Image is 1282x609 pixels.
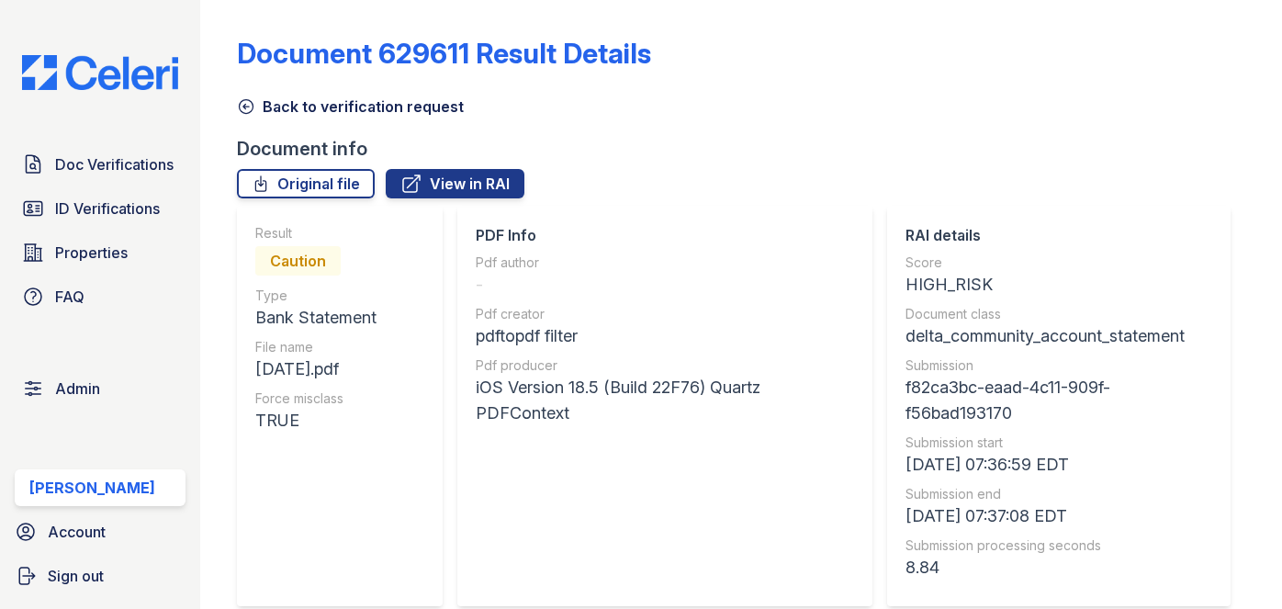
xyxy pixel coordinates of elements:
[15,190,186,227] a: ID Verifications
[255,246,341,276] div: Caution
[237,136,1245,162] div: Document info
[255,408,377,434] div: TRUE
[255,356,377,382] div: [DATE].pdf
[476,375,853,426] div: iOS Version 18.5 (Build 22F76) Quartz PDFContext
[55,378,100,400] span: Admin
[55,242,128,264] span: Properties
[905,323,1212,349] div: delta_community_account_statement
[237,37,651,70] a: Document 629611 Result Details
[7,55,193,90] img: CE_Logo_Blue-a8612792a0a2168367f1c8372b55b34899dd931a85d93a1a3d3e32e68fde9ad4.png
[255,389,377,408] div: Force misclass
[905,452,1212,478] div: [DATE] 07:36:59 EDT
[237,96,464,118] a: Back to verification request
[255,287,377,305] div: Type
[48,565,104,587] span: Sign out
[905,254,1212,272] div: Score
[905,434,1212,452] div: Submission start
[905,375,1212,426] div: f82ca3bc-eaad-4c11-909f-f56bad193170
[15,146,186,183] a: Doc Verifications
[15,370,186,407] a: Admin
[55,286,84,308] span: FAQ
[15,234,186,271] a: Properties
[48,521,106,543] span: Account
[476,272,853,298] div: -
[476,356,853,375] div: Pdf producer
[7,558,193,594] a: Sign out
[255,305,377,331] div: Bank Statement
[905,356,1212,375] div: Submission
[476,224,853,246] div: PDF Info
[905,272,1212,298] div: HIGH_RISK
[905,555,1212,581] div: 8.84
[255,224,377,242] div: Result
[7,513,193,550] a: Account
[255,338,377,356] div: File name
[386,169,524,198] a: View in RAI
[905,305,1212,323] div: Document class
[29,477,155,499] div: [PERSON_NAME]
[15,278,186,315] a: FAQ
[476,305,853,323] div: Pdf creator
[237,169,375,198] a: Original file
[55,153,174,175] span: Doc Verifications
[905,503,1212,529] div: [DATE] 07:37:08 EDT
[905,485,1212,503] div: Submission end
[476,323,853,349] div: pdftopdf filter
[476,254,853,272] div: Pdf author
[905,224,1212,246] div: RAI details
[55,197,160,220] span: ID Verifications
[905,536,1212,555] div: Submission processing seconds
